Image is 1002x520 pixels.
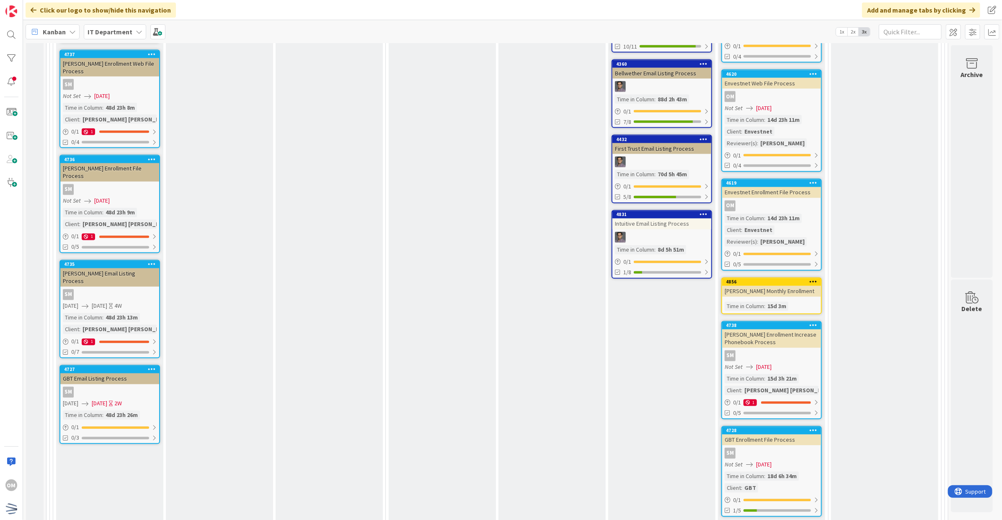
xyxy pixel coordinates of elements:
[64,262,159,268] div: 4735
[725,461,743,469] i: Not Set
[765,472,799,481] div: 18d 6h 34m
[757,237,758,247] span: :
[79,115,80,124] span: :
[722,70,821,89] div: 4620Envestnet Web File Process
[612,182,711,192] div: 0/1
[615,170,654,179] div: Time in Column
[722,427,821,445] div: 4728GBT Enrollment File Process
[71,434,79,443] span: 0/3
[612,257,711,268] div: 0/1
[114,302,122,311] div: 4W
[64,157,159,162] div: 4736
[612,232,711,243] div: CS
[59,260,160,358] a: 4735[PERSON_NAME] Email Listing ProcessSM[DATE][DATE]4WTime in Column:48d 23h 13mClient:[PERSON_N...
[615,157,626,167] img: CS
[722,286,821,297] div: [PERSON_NAME] Monthly Enrollment
[722,70,821,78] div: 4620
[733,162,741,170] span: 0/4
[71,348,79,357] span: 0/7
[847,28,859,36] span: 2x
[63,313,102,322] div: Time in Column
[79,325,80,334] span: :
[63,325,79,334] div: Client
[725,226,741,235] div: Client
[725,237,757,247] div: Reviewer(s)
[82,129,95,135] div: 1
[725,91,736,102] div: OM
[733,52,741,61] span: 0/4
[60,289,159,300] div: SM
[741,226,742,235] span: :
[71,337,79,346] span: 0 / 1
[764,302,765,311] span: :
[26,3,176,18] div: Click our logo to show/hide this navigation
[612,211,711,219] div: 4831
[71,243,79,252] span: 0/5
[859,28,870,36] span: 3x
[721,179,822,271] a: 4619Envestnet Enrollment File ProcessOMTime in Column:14d 23h 11mClient:EnvestnetReviewer(s):[PER...
[63,197,81,205] i: Not Set
[43,27,66,37] span: Kanban
[612,81,711,92] div: CS
[764,374,765,384] span: :
[60,261,159,287] div: 4735[PERSON_NAME] Email Listing Process
[612,157,711,167] div: CS
[80,325,175,334] div: [PERSON_NAME] [PERSON_NAME]
[616,61,711,67] div: 4360
[722,91,821,102] div: OM
[63,220,79,229] div: Client
[726,428,821,434] div: 4728
[59,365,160,444] a: 4727GBT Email Listing ProcessSM[DATE][DATE]2WTime in Column:48d 23h 26m0/10/3
[742,484,758,493] div: GBT
[764,214,765,223] span: :
[654,95,656,104] span: :
[722,350,821,361] div: SM
[623,193,631,202] span: 5/8
[612,59,712,128] a: 4360Bellwether Email Listing ProcessCSTime in Column:88d 2h 43m0/17/8
[722,187,821,198] div: Envestnet Enrollment File Process
[71,138,79,147] span: 0/4
[60,156,159,163] div: 4736
[722,322,821,330] div: 4738
[612,211,711,229] div: 4831Intuitive Email Listing Process
[60,156,159,182] div: 4736[PERSON_NAME] Enrollment File Process
[733,399,741,407] span: 0 / 1
[725,363,743,371] i: Not Set
[722,322,821,348] div: 4738[PERSON_NAME] Enrollment Increase Phonebook Process
[103,313,140,322] div: 48d 23h 13m
[94,197,110,206] span: [DATE]
[612,136,711,154] div: 4432First Trust Email Listing Process
[63,184,74,195] div: SM
[5,5,17,17] img: Visit kanbanzone.com
[60,163,159,182] div: [PERSON_NAME] Enrollment File Process
[725,448,736,459] div: SM
[60,387,159,398] div: SM
[725,104,743,112] i: Not Set
[612,60,711,79] div: 4360Bellwether Email Listing Process
[765,115,802,124] div: 14d 23h 11m
[725,374,764,384] div: Time in Column
[742,127,775,136] div: Envestnet
[5,503,17,515] img: avatar
[114,399,122,408] div: 2W
[615,245,654,255] div: Time in Column
[64,51,159,57] div: 4737
[82,339,95,345] div: 1
[60,79,159,90] div: SM
[60,184,159,195] div: SM
[758,139,807,148] div: [PERSON_NAME]
[656,95,689,104] div: 88d 2h 43m
[623,183,631,191] span: 0 / 1
[60,337,159,347] div: 0/11
[92,399,107,408] span: [DATE]
[722,435,821,445] div: GBT Enrollment File Process
[612,60,711,68] div: 4360
[879,24,942,39] input: Quick Filter...
[764,472,765,481] span: :
[725,139,757,148] div: Reviewer(s)
[757,139,758,148] span: :
[722,150,821,161] div: 0/1
[615,232,626,243] img: CS
[721,278,822,314] a: 4856[PERSON_NAME] Monthly EnrollmentTime in Column:15d 3m
[765,214,802,223] div: 14d 23h 11m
